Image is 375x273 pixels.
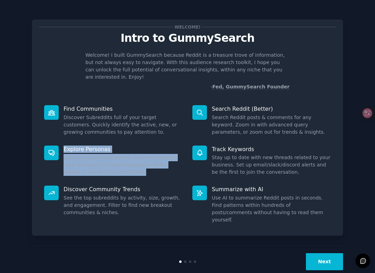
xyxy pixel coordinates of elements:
p: Intro to GummySearch [39,32,336,44]
p: Search Reddit (Better) [212,105,331,112]
dd: Use AI to summarize Reddit posts in seconds. Find patterns within hundreds of posts/comments with... [212,194,331,224]
p: Summarize with AI [212,186,331,193]
p: Explore Personas [64,146,183,153]
span: Welcome! [173,23,202,31]
dd: Quickly explore pain points, solution requests, open questions, and spending patterns for people ... [64,154,183,176]
dd: Stay up to date with new threads related to your business. Set up email/slack/discord alerts and ... [212,154,331,176]
p: Welcome! I built GummySearch because Reddit is a treasure trove of information, but not always ea... [85,52,290,81]
dd: Search Reddit posts & comments for any keyword. Zoom in with advanced query parameters, or zoom o... [212,114,331,136]
dd: See the top subreddits by activity, size, growth, and engagement. Filter to find new breakout com... [64,194,183,216]
div: - [210,83,290,91]
a: Fed, GummySearch Founder [212,84,290,90]
p: Track Keywords [212,146,331,153]
dd: Discover Subreddits full of your target customers. Quickly identify the active, new, or growing c... [64,114,183,136]
p: Find Communities [64,105,183,112]
p: Discover Community Trends [64,186,183,193]
button: Next [306,253,343,270]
